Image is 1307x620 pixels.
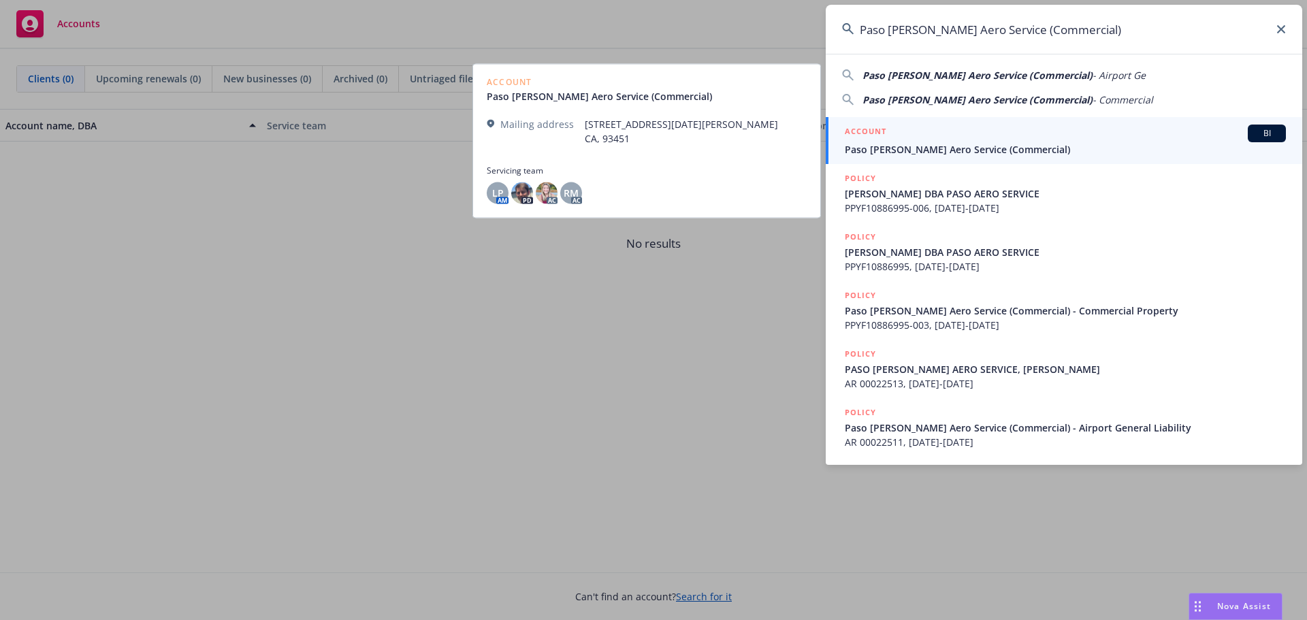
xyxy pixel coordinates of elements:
[826,117,1302,164] a: ACCOUNTBIPaso [PERSON_NAME] Aero Service (Commercial)
[826,398,1302,457] a: POLICYPaso [PERSON_NAME] Aero Service (Commercial) - Airport General LiabilityAR 00022511, [DATE]...
[826,281,1302,340] a: POLICYPaso [PERSON_NAME] Aero Service (Commercial) - Commercial PropertyPPYF10886995-003, [DATE]-...
[845,318,1286,332] span: PPYF10886995-003, [DATE]-[DATE]
[1093,93,1153,106] span: - Commercial
[845,435,1286,449] span: AR 00022511, [DATE]-[DATE]
[826,340,1302,398] a: POLICYPASO [PERSON_NAME] AERO SERVICE, [PERSON_NAME]AR 00022513, [DATE]-[DATE]
[845,230,876,244] h5: POLICY
[845,259,1286,274] span: PPYF10886995, [DATE]-[DATE]
[1217,600,1271,612] span: Nova Assist
[1093,69,1146,82] span: - Airport Ge
[845,406,876,419] h5: POLICY
[845,289,876,302] h5: POLICY
[845,362,1286,376] span: PASO [PERSON_NAME] AERO SERVICE, [PERSON_NAME]
[1253,127,1280,140] span: BI
[826,223,1302,281] a: POLICY[PERSON_NAME] DBA PASO AERO SERVICEPPYF10886995, [DATE]-[DATE]
[1189,593,1206,619] div: Drag to move
[845,125,886,141] h5: ACCOUNT
[845,186,1286,201] span: [PERSON_NAME] DBA PASO AERO SERVICE
[845,172,876,185] h5: POLICY
[826,164,1302,223] a: POLICY[PERSON_NAME] DBA PASO AERO SERVICEPPYF10886995-006, [DATE]-[DATE]
[845,347,876,361] h5: POLICY
[862,93,1093,106] span: Paso [PERSON_NAME] Aero Service (Commercial)
[845,376,1286,391] span: AR 00022513, [DATE]-[DATE]
[845,201,1286,215] span: PPYF10886995-006, [DATE]-[DATE]
[845,304,1286,318] span: Paso [PERSON_NAME] Aero Service (Commercial) - Commercial Property
[845,421,1286,435] span: Paso [PERSON_NAME] Aero Service (Commercial) - Airport General Liability
[845,142,1286,157] span: Paso [PERSON_NAME] Aero Service (Commercial)
[862,69,1093,82] span: Paso [PERSON_NAME] Aero Service (Commercial)
[826,5,1302,54] input: Search...
[1189,593,1282,620] button: Nova Assist
[845,245,1286,259] span: [PERSON_NAME] DBA PASO AERO SERVICE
